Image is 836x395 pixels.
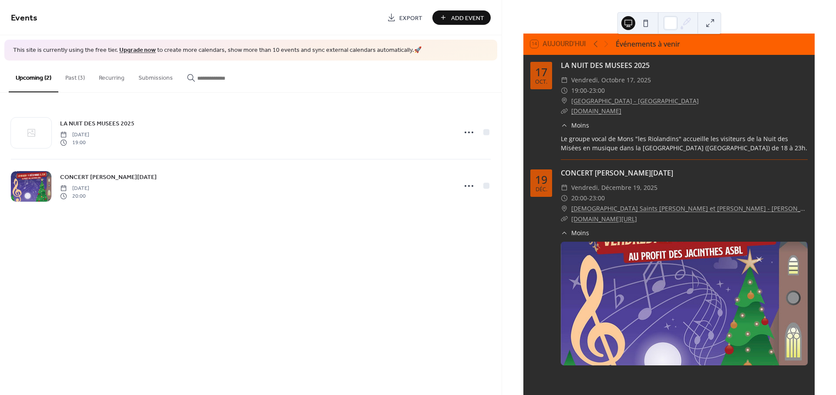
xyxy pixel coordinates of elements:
[561,228,589,237] button: ​Moins
[561,182,568,193] div: ​
[561,214,568,224] div: ​
[131,61,180,91] button: Submissions
[536,187,547,192] div: déc.
[58,61,92,91] button: Past (3)
[60,118,135,128] a: LA NUIT DES MUSEES 2025
[561,134,808,152] div: Le groupe vocal de Mons "les Riolandins" accueille les visiteurs de la Nuit des Misées en musique...
[571,182,657,193] span: vendredi, décembre 19, 2025
[571,107,621,115] a: [DOMAIN_NAME]
[589,193,605,203] span: 23:00
[571,121,589,130] span: Moins
[561,85,568,96] div: ​
[589,85,605,96] span: 23:00
[561,61,650,70] a: LA NUIT DES MUSEES 2025
[399,14,422,23] span: Export
[381,10,429,25] a: Export
[13,46,421,55] span: This site is currently using the free tier. to create more calendars, show more than 10 events an...
[561,75,568,85] div: ​
[451,14,484,23] span: Add Event
[571,193,587,203] span: 20:00
[571,96,699,106] a: [GEOGRAPHIC_DATA] - [GEOGRAPHIC_DATA]
[561,168,673,178] a: CONCERT [PERSON_NAME][DATE]
[9,61,58,92] button: Upcoming (2)
[92,61,131,91] button: Recurring
[561,106,568,116] div: ​
[571,75,651,85] span: vendredi, octobre 17, 2025
[571,85,587,96] span: 19:00
[587,85,589,96] span: -
[571,228,589,237] span: Moins
[535,174,547,185] div: 19
[561,121,589,130] button: ​Moins
[561,193,568,203] div: ​
[119,44,156,56] a: Upgrade now
[60,172,157,182] span: CONCERT [PERSON_NAME][DATE]
[561,96,568,106] div: ​
[561,121,568,130] div: ​
[60,139,89,147] span: 19:00
[60,172,157,182] a: CONCERT [PERSON_NAME][DATE]
[561,203,568,214] div: ​
[60,184,89,192] span: [DATE]
[587,193,589,203] span: -
[60,192,89,200] span: 20:00
[571,203,808,214] a: [DEMOGRAPHIC_DATA] Saints [PERSON_NAME] et [PERSON_NAME] - [PERSON_NAME]
[535,67,547,78] div: 17
[60,119,135,128] span: LA NUIT DES MUSEES 2025
[60,131,89,138] span: [DATE]
[535,79,547,85] div: oct.
[11,10,37,27] span: Events
[432,10,491,25] button: Add Event
[561,228,568,237] div: ​
[571,215,637,223] a: [DOMAIN_NAME][URL]
[616,39,680,49] div: Événements à venir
